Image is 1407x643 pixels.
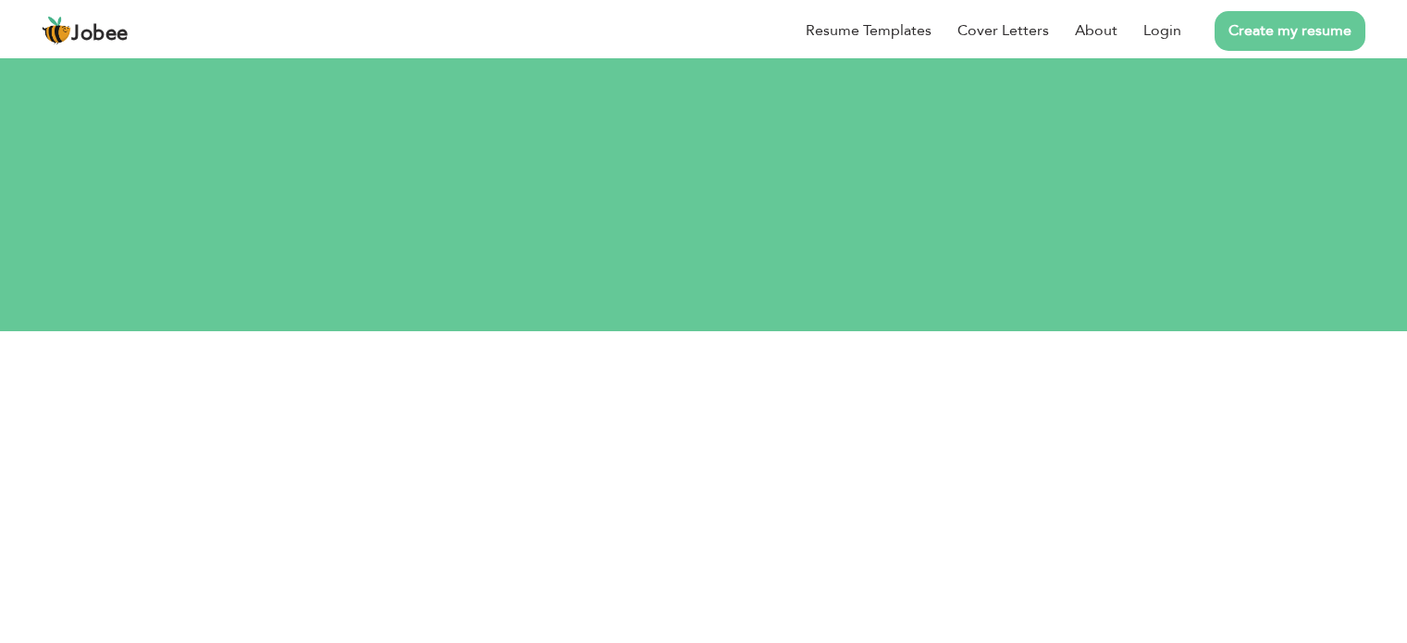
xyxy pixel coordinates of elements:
[1143,19,1181,42] a: Login
[42,16,71,45] img: jobee.io
[957,19,1049,42] a: Cover Letters
[42,16,129,45] a: Jobee
[1075,19,1117,42] a: About
[71,24,129,44] span: Jobee
[1215,11,1365,51] a: Create my resume
[806,19,932,42] a: Resume Templates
